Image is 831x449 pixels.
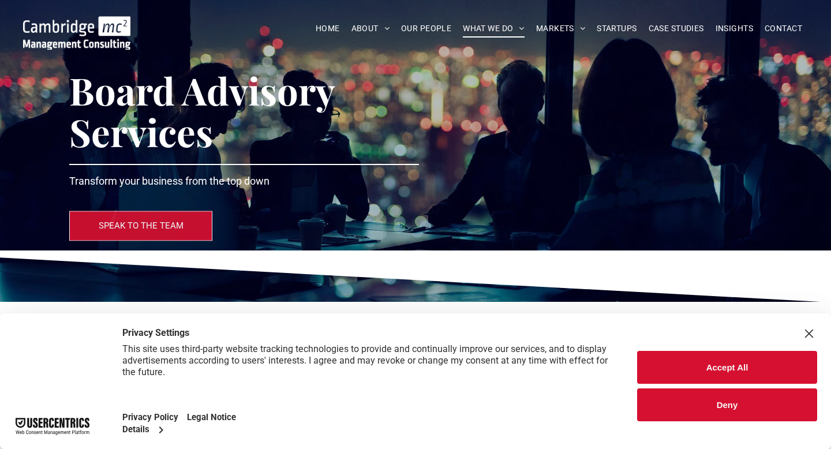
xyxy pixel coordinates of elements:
a: MARKETS [530,20,591,38]
a: HOME [310,20,346,38]
a: WHAT WE DO [457,20,530,38]
a: INSIGHTS [710,20,759,38]
a: STARTUPS [591,20,642,38]
span: Transform your business from the top down [69,175,269,187]
a: SPEAK TO THE TEAM [69,211,212,241]
a: CASE STUDIES [643,20,710,38]
a: OUR PEOPLE [395,20,457,38]
img: Go to Homepage [23,16,130,50]
a: Your Business Transformed | Cambridge Management Consulting [23,18,130,30]
span: Board Advisory Services [69,65,334,156]
a: ABOUT [346,20,396,38]
a: CONTACT [759,20,808,38]
span: SPEAK TO THE TEAM [99,211,184,240]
